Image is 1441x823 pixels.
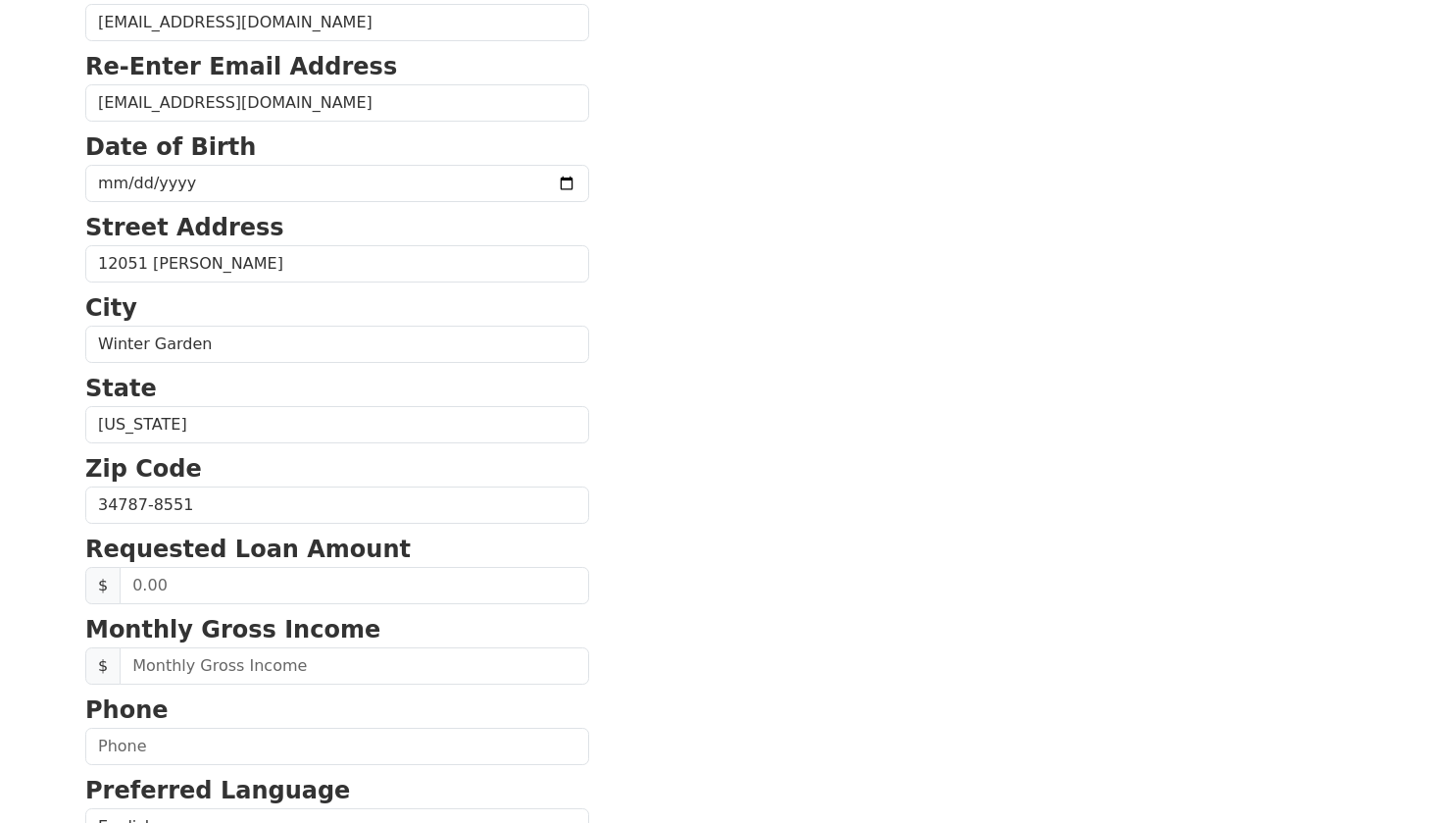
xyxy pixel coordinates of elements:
[85,696,169,724] strong: Phone
[85,294,137,322] strong: City
[85,214,284,241] strong: Street Address
[85,375,157,402] strong: State
[120,567,589,604] input: 0.00
[85,84,589,122] input: Re-Enter Email Address
[85,728,589,765] input: Phone
[85,326,589,363] input: City
[85,567,121,604] span: $
[85,4,589,41] input: Email Address
[85,53,397,80] strong: Re-Enter Email Address
[85,647,121,685] span: $
[85,612,589,647] p: Monthly Gross Income
[85,777,350,804] strong: Preferred Language
[85,487,589,524] input: Zip Code
[85,536,411,563] strong: Requested Loan Amount
[85,455,202,483] strong: Zip Code
[85,133,256,161] strong: Date of Birth
[85,245,589,283] input: Street Address
[120,647,589,685] input: Monthly Gross Income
